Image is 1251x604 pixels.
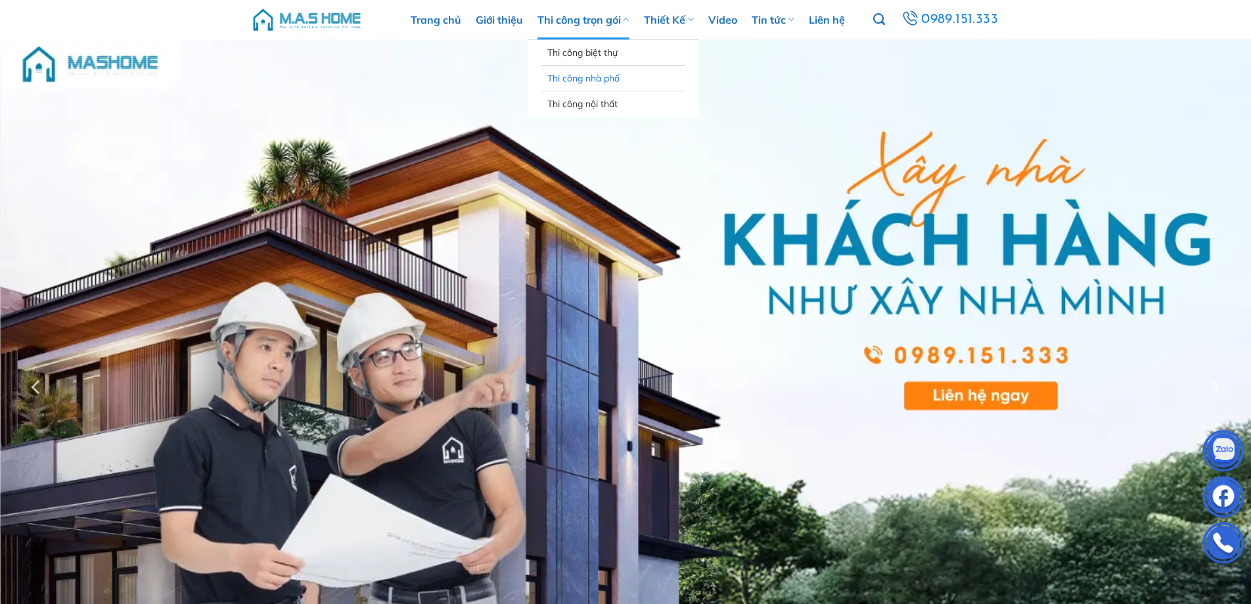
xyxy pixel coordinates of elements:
a: 0989.151.333 [899,8,1000,32]
a: Thi công biệt thự [547,40,679,65]
img: Zalo [1204,433,1243,473]
button: Next [1202,317,1226,456]
a: Thi công nội thất [547,91,679,116]
span: 0989.151.333 [921,9,998,31]
button: Previous [25,317,49,456]
img: Facebook [1204,479,1243,519]
a: Tìm kiếm [873,6,885,34]
a: Thi công nhà phố [547,66,679,91]
img: Phone [1204,525,1243,565]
